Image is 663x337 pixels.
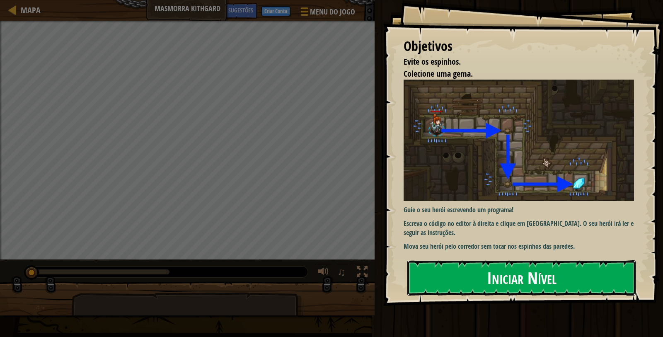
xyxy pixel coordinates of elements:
button: Iniciar Nível [407,260,636,295]
font: Mova seu herói pelo corredor sem tocar nos espinhos das paredes. [404,242,575,251]
button: Menu do Jogo [294,3,360,23]
button: Criar Conta [261,6,290,16]
img: Masmorras de Kithgard [404,80,640,201]
font: Objetivos [404,37,452,55]
a: Mapa [17,5,41,16]
font: Guie o seu herói escrevendo um programa! [404,205,513,214]
font: Sugestões [228,6,253,14]
font: Evite os espinhos. [404,56,461,67]
font: Criar Conta [264,7,287,15]
font: Mapa [21,5,41,16]
button: Ajuste de volume [315,264,332,281]
button: ♫ [336,264,350,281]
font: Colecione uma gema. [404,68,473,79]
li: Colecione uma gema. [393,68,632,80]
font: ♫ [338,266,346,278]
li: Evite os espinhos. [393,56,632,68]
button: Alternar tela cheia [354,264,370,281]
font: Iniciar Nível [487,267,557,289]
font: Escreva o código no editor à direita e clique em [GEOGRAPHIC_DATA]. O seu herói irá ler e seguir ... [404,219,634,238]
font: Menu do Jogo [310,7,355,17]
